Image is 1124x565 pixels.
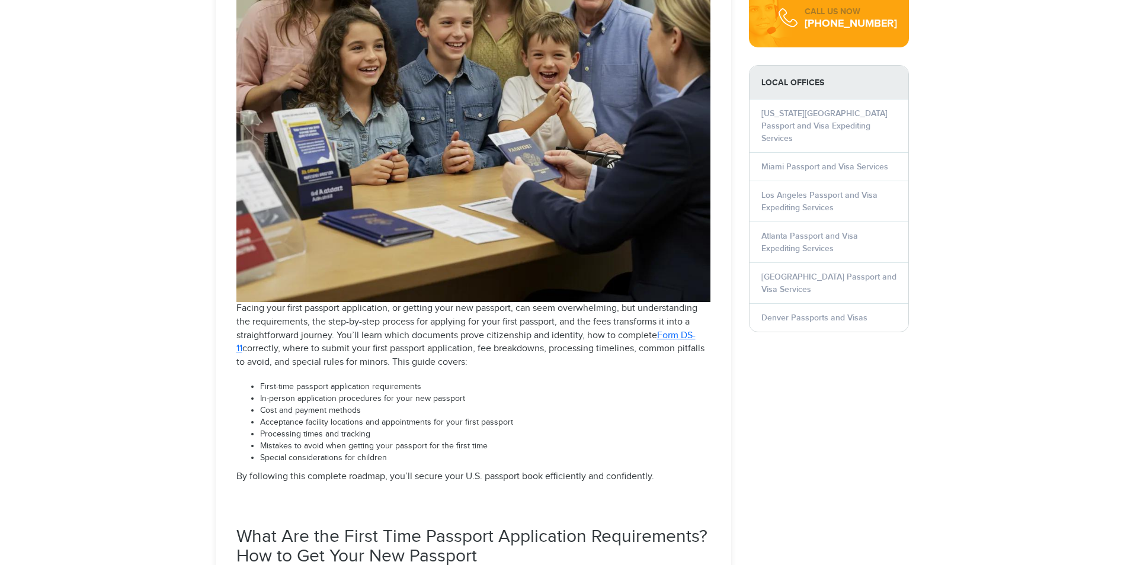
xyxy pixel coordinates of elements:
p: By following this complete roadmap, you’ll secure your U.S. passport book efficiently and confide... [236,470,710,484]
li: Processing times and tracking [260,429,710,441]
strong: LOCAL OFFICES [750,66,908,99]
a: Los Angeles Passport and Visa Expediting Services [761,190,878,213]
li: Special considerations for children [260,452,710,464]
li: First-time passport application requirements [260,381,710,393]
li: In-person application procedures for your new passport [260,393,710,405]
li: Cost and payment methods [260,405,710,417]
a: Denver Passports and Visas [761,313,867,323]
div: [PHONE_NUMBER] [805,18,897,30]
a: Miami Passport and Visa Services [761,162,888,172]
p: Facing your first passport application, or getting your new passport, can seem overwhelming, but ... [236,302,710,370]
li: Acceptance facility locations and appointments for your first passport [260,417,710,429]
a: [US_STATE][GEOGRAPHIC_DATA] Passport and Visa Expediting Services [761,108,888,143]
a: Atlanta Passport and Visa Expediting Services [761,231,858,253]
li: Mistakes to avoid when getting your passport for the first time [260,441,710,452]
a: [GEOGRAPHIC_DATA] Passport and Visa Services [761,272,896,294]
div: CALL US NOW [805,6,897,18]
